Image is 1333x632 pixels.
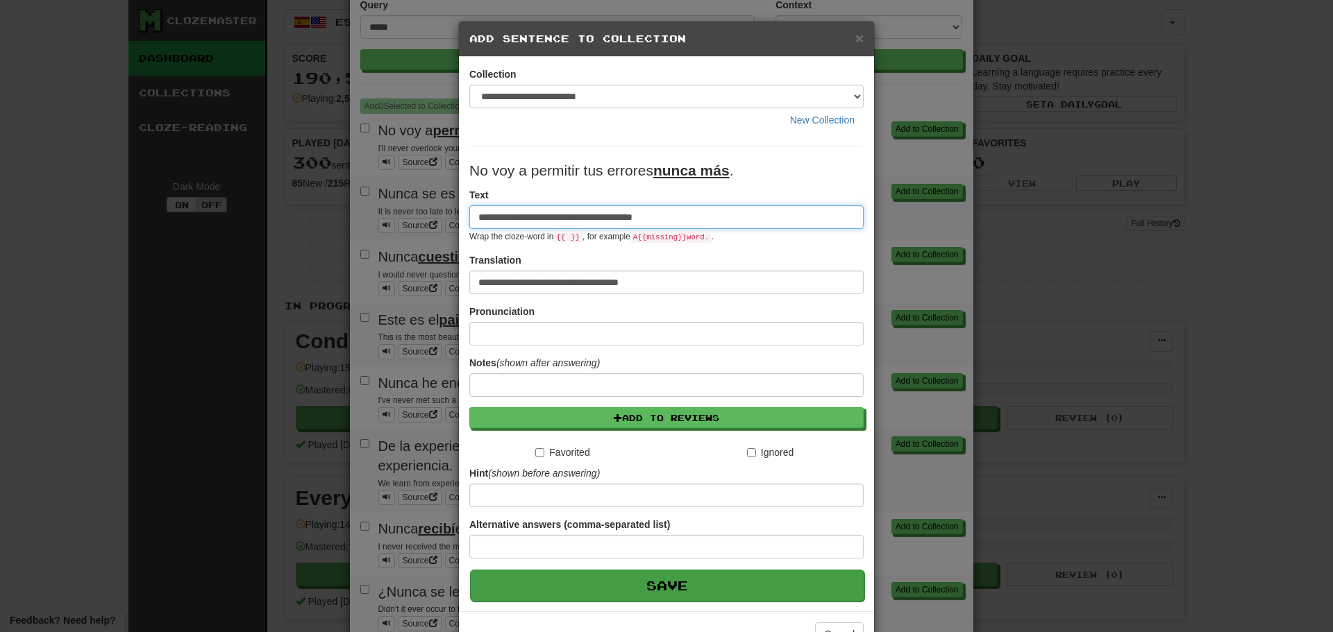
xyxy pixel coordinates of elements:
[469,67,517,81] label: Collection
[488,468,600,479] em: (shown before answering)
[747,445,794,459] label: Ignored
[469,518,670,531] label: Alternative answers (comma-separated list)
[496,357,600,368] em: (shown after answering)
[469,232,714,241] small: Wrap the cloze-word in , for example .
[469,305,535,318] label: Pronunciation
[568,232,582,243] code: }}
[535,445,589,459] label: Favorited
[653,162,730,178] u: nunca más
[535,448,544,457] input: Favorited
[469,32,864,46] h5: Add Sentence to Collection
[855,30,864,46] span: ×
[781,108,864,132] button: New Collection
[469,356,600,370] label: Notes
[470,570,864,601] button: Save
[469,253,521,267] label: Translation
[747,448,756,457] input: Ignored
[469,466,600,480] label: Hint
[855,31,864,45] button: Close
[553,232,568,243] code: {{
[469,160,864,181] p: No voy a permitir tus errores .
[469,407,864,428] button: Add to Reviews
[630,232,712,243] code: A {{ missing }} word.
[469,188,489,202] label: Text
